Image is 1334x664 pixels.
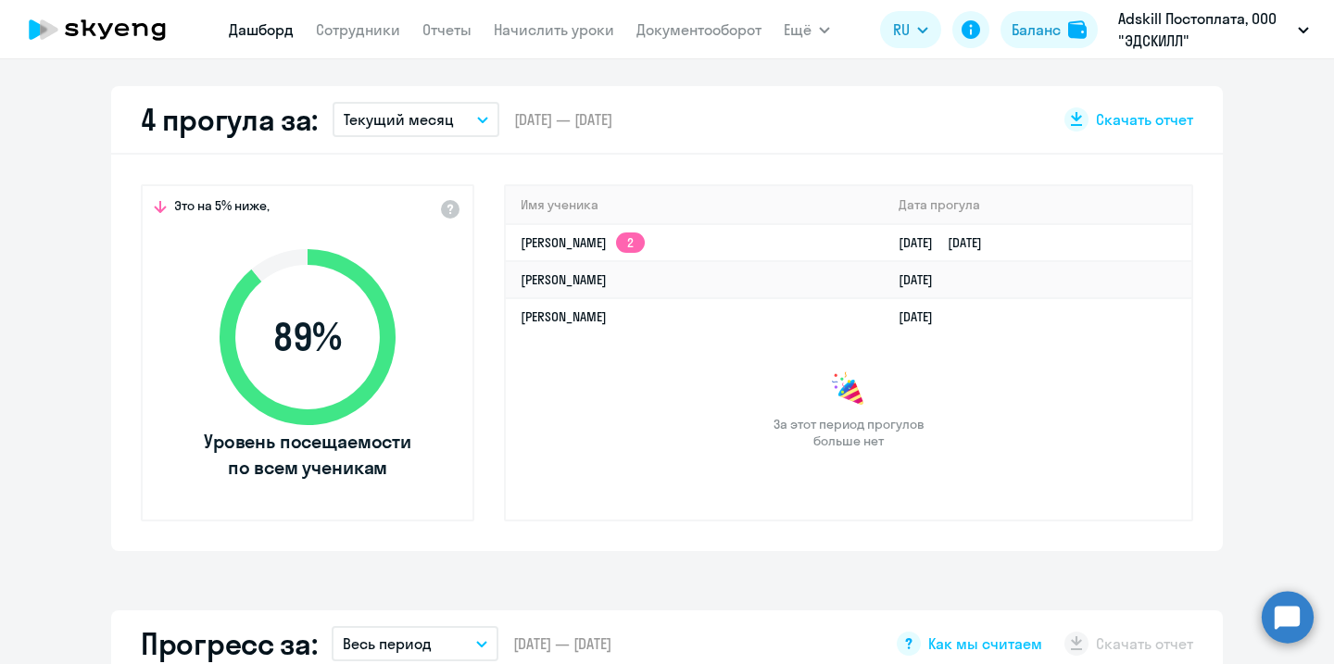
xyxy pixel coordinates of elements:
[521,271,607,288] a: [PERSON_NAME]
[784,11,830,48] button: Ещё
[880,11,941,48] button: RU
[1109,7,1318,52] button: Adskill Постоплата, ООО "ЭДСКИЛЛ"
[514,109,612,130] span: [DATE] — [DATE]
[830,371,867,408] img: congrats
[928,633,1042,654] span: Как мы считаем
[494,20,614,39] a: Начислить уроки
[1096,109,1193,130] span: Скачать отчет
[899,308,948,325] a: [DATE]
[771,416,926,449] span: За этот период прогулов больше нет
[1118,7,1290,52] p: Adskill Постоплата, ООО "ЭДСКИЛЛ"
[1000,11,1098,48] button: Балансbalance
[521,234,645,251] a: [PERSON_NAME]2
[201,429,414,481] span: Уровень посещаемости по всем ученикам
[201,315,414,359] span: 89 %
[174,197,270,219] span: Это на 5% ниже,
[141,625,317,662] h2: Прогресс за:
[333,102,499,137] button: Текущий месяц
[332,626,498,661] button: Весь период
[343,633,432,655] p: Весь период
[884,186,1191,224] th: Дата прогула
[1068,20,1087,39] img: balance
[141,101,318,138] h2: 4 прогула за:
[513,633,611,654] span: [DATE] — [DATE]
[344,108,454,131] p: Текущий месяц
[784,19,812,41] span: Ещё
[422,20,472,39] a: Отчеты
[229,20,294,39] a: Дашборд
[506,186,884,224] th: Имя ученика
[636,20,761,39] a: Документооборот
[616,232,645,253] app-skyeng-badge: 2
[899,271,948,288] a: [DATE]
[893,19,910,41] span: RU
[316,20,400,39] a: Сотрудники
[521,308,607,325] a: [PERSON_NAME]
[899,234,997,251] a: [DATE][DATE]
[1012,19,1061,41] div: Баланс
